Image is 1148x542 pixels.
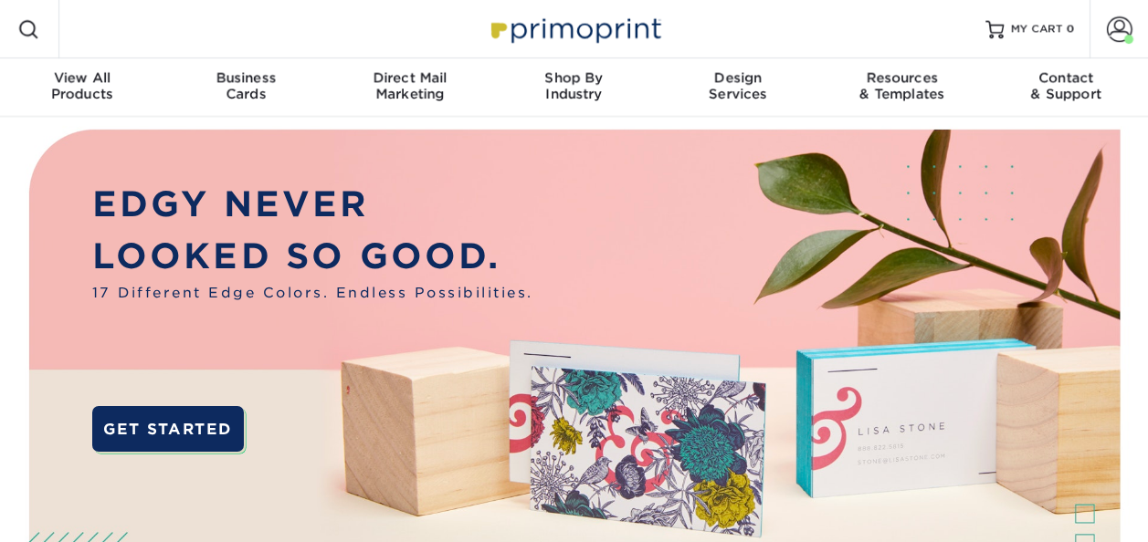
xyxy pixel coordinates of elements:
div: Cards [164,69,329,102]
a: DesignServices [656,58,820,117]
span: Resources [820,69,985,86]
div: & Support [984,69,1148,102]
a: GET STARTED [92,406,244,452]
span: MY CART [1011,22,1063,37]
p: EDGY NEVER [92,179,533,231]
p: LOOKED SO GOOD. [92,231,533,283]
div: & Templates [820,69,985,102]
div: Services [656,69,820,102]
img: Primoprint [483,9,666,48]
div: Marketing [328,69,492,102]
span: Direct Mail [328,69,492,86]
span: 0 [1067,23,1075,36]
a: Shop ByIndustry [492,58,657,117]
span: Business [164,69,329,86]
span: Shop By [492,69,657,86]
a: BusinessCards [164,58,329,117]
a: Direct MailMarketing [328,58,492,117]
span: 17 Different Edge Colors. Endless Possibilities. [92,283,533,304]
span: Contact [984,69,1148,86]
a: Resources& Templates [820,58,985,117]
span: Design [656,69,820,86]
div: Industry [492,69,657,102]
a: Contact& Support [984,58,1148,117]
